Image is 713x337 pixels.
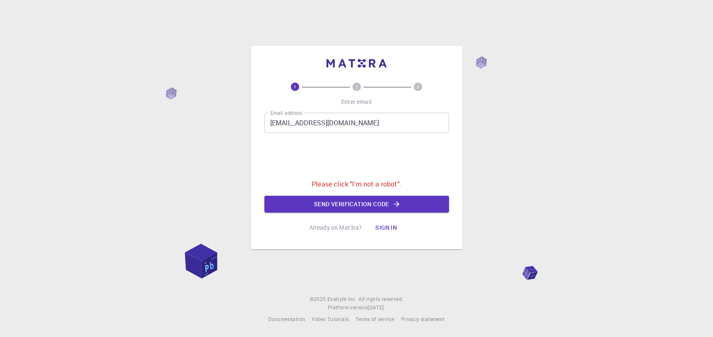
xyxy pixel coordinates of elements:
a: [DATE]. [368,303,385,312]
span: Exabyte Inc. [327,296,357,302]
button: Send verification code [264,196,449,213]
span: Privacy statement [401,316,445,322]
a: Video Tutorials [312,315,349,324]
text: 3 [417,84,419,90]
text: 1 [294,84,296,90]
p: Already on Mat3ra? [309,223,362,232]
a: Terms of service [355,315,394,324]
span: Video Tutorials [312,316,349,322]
span: Documentation [268,316,305,322]
a: Documentation [268,315,305,324]
p: Enter email [341,98,372,106]
button: Sign in [368,219,404,236]
span: Platform version [328,303,368,312]
span: Terms of service [355,316,394,322]
text: 2 [355,84,358,90]
a: Privacy statement [401,315,445,324]
span: All rights reserved. [358,295,403,303]
span: © 2025 [310,295,327,303]
a: Exabyte Inc. [327,295,357,303]
p: Please click "I'm not a robot". [312,179,401,189]
iframe: reCAPTCHA [293,140,420,172]
label: Email address [270,109,302,117]
span: [DATE] . [368,304,385,311]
